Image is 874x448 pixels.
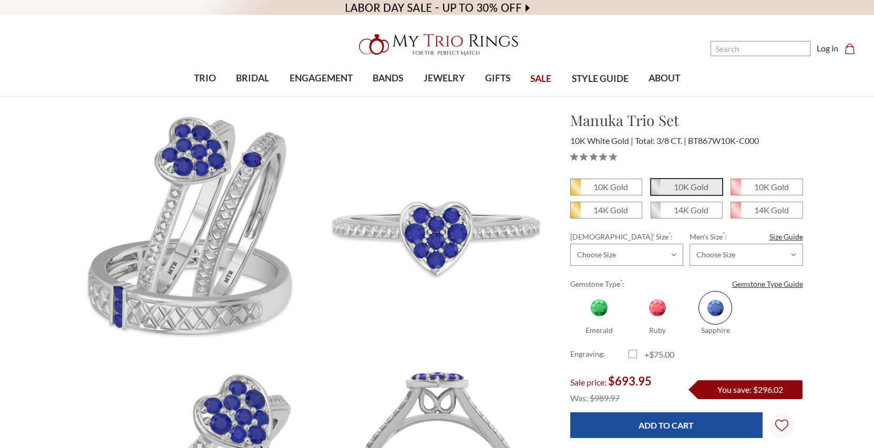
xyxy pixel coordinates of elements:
svg: cart.cart_preview [845,44,855,54]
em: 14K Gold [754,205,789,215]
a: Gemstone Type Guide [732,278,803,289]
a: Cart with 0 items [845,42,861,55]
span: GIFTS [485,71,510,85]
a: SALE [520,62,561,96]
img: Photo of Manuka 3/8 ct tw. Heart Cluster Trio Set 10K White Gold [BT867W-C000] [72,110,312,350]
a: BANDS [363,61,413,96]
span: BT867W10K-C000 [688,136,759,145]
button: submenu toggle [439,96,449,97]
button: submenu toggle [492,96,503,97]
label: Gemstone Type : [570,278,803,289]
span: $989.97 [590,393,620,403]
label: [DEMOGRAPHIC_DATA]' Size : [570,231,683,242]
span: JEWELRY [424,71,465,85]
em: 14K Gold [674,205,708,215]
span: Was: [570,393,588,403]
span: Emerald [585,326,613,335]
a: TRIO [184,61,226,96]
label: Men's Size : [690,231,803,242]
span: $693.95 [608,374,652,388]
label: +$75.00 [629,348,687,361]
span: Ruby [641,291,674,325]
span: ENGAGEMENT [290,71,353,85]
button: submenu toggle [200,96,210,97]
span: 14K Rose Gold [731,202,802,218]
a: Wish Lists [769,412,795,439]
em: 10K Gold [674,182,708,192]
button: submenu toggle [316,96,326,97]
a: ABOUT [639,61,690,96]
a: STYLE GUIDE [561,62,638,96]
span: 10K White Gold [651,179,722,195]
em: 14K Gold [593,205,628,215]
span: You save: $296.02 [717,384,783,394]
span: 10K Yellow Gold [571,179,642,195]
span: Sale price: [570,377,606,387]
a: GIFTS [475,61,520,96]
a: ENGAGEMENT [280,61,363,96]
span: Ruby [649,326,666,335]
input: Search and use arrows or TAB to navigate results [711,41,810,56]
a: JEWELRY [413,61,475,96]
span: 10K Rose Gold [731,179,802,195]
span: ABOUT [649,71,680,85]
a: Log in [817,42,838,55]
span: 14K Yellow Gold [571,202,642,218]
span: TRIO [194,71,216,85]
img: Photo of Manuka 3/8 ct tw. Heart Cluster Trio Set 10K White Gold [BT867WE-C000] [313,110,553,350]
input: Add to Cart [570,412,763,438]
button: submenu toggle [383,96,393,97]
span: Sapphire [701,326,730,335]
span: STYLE GUIDE [572,72,629,86]
span: SALE [530,72,551,86]
em: 10K Gold [593,182,628,192]
a: My Trio Rings [253,28,620,61]
label: Engraving: [570,348,629,361]
span: BANDS [373,71,403,85]
span: BRIDAL [236,71,269,85]
a: Size Guide [769,231,803,242]
span: Total: 3/8 CT. [635,136,686,145]
span: 14K White Gold [651,202,722,218]
span: Emerald [582,291,616,325]
button: submenu toggle [248,96,258,97]
span: Sapphire [698,291,732,325]
span: 10K White Gold [570,136,633,145]
h1: Manuka Trio Set [570,109,803,131]
a: BRIDAL [226,61,279,96]
img: My Trio Rings [353,28,521,61]
em: 10K Gold [754,182,789,192]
